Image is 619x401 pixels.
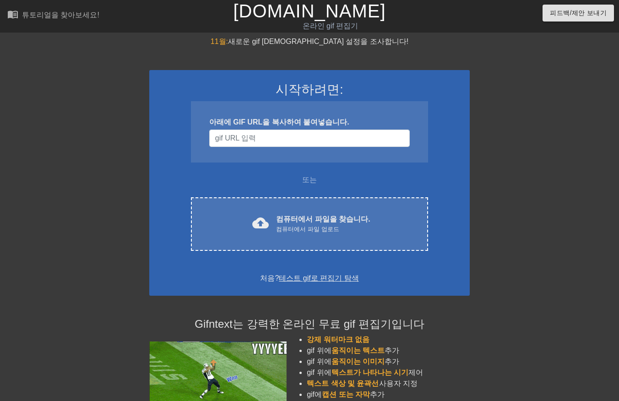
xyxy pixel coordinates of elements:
[22,11,99,19] div: 튜토리얼을 찾아보세요!
[307,345,470,356] li: gif 위에 추가
[307,379,379,387] span: 텍스트 색상 및 윤곽선
[550,7,607,19] span: 피드백/제안 보내기
[7,9,99,23] a: 튜토리얼을 찾아보세요!
[149,36,470,47] div: 새로운 gif [DEMOGRAPHIC_DATA] 설정을 조사합니다!
[161,82,458,98] h3: 시작하려면:
[322,390,370,398] span: 캡션 또는 자막
[209,117,410,128] div: 아래에 GIF URL을 복사하여 붙여넣습니다.
[307,336,369,343] span: 강제 워터마크 없음
[331,358,385,365] span: 움직이는 이미지
[543,5,614,22] button: 피드백/제안 보내기
[279,274,358,282] a: 테스트 gif로 편집기 탐색
[331,347,385,354] span: 움직이는 텍스트
[307,356,470,367] li: gif 위에 추가
[209,130,410,147] input: 사용자 이름
[161,273,458,284] div: 처음?
[276,225,370,234] div: 컴퓨터에서 파일 업로드
[173,174,446,185] div: 또는
[211,21,450,32] div: 온라인 gif 편집기
[233,1,386,21] a: [DOMAIN_NAME]
[307,389,470,400] li: gif에 추가
[252,215,269,231] span: cloud_upload
[331,368,409,376] span: 텍스트가 나타나는 시기
[7,9,18,20] span: menu_book
[307,378,470,389] li: 사용자 지정
[276,215,370,223] font: 컴퓨터에서 파일을 찾습니다.
[149,318,470,331] h4: Gifntext는 강력한 온라인 무료 gif 편집기입니다
[307,367,470,378] li: gif 위에 제어
[211,38,228,45] span: 11월:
